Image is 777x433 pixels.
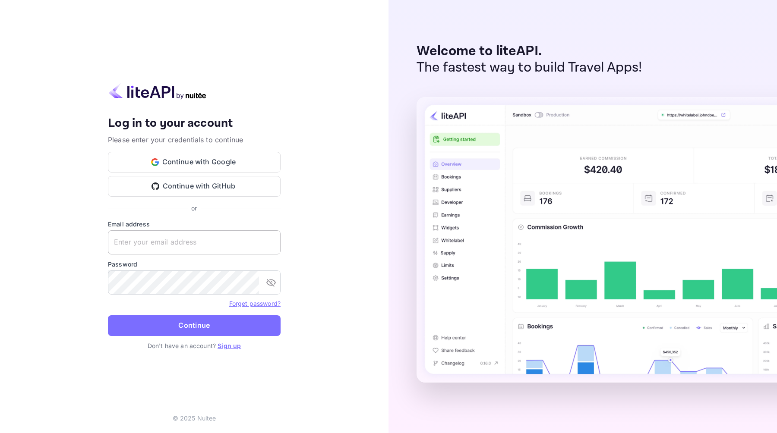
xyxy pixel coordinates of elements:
button: toggle password visibility [262,274,280,291]
p: or [191,204,197,213]
a: Sign up [218,342,241,349]
p: © 2025 Nuitee [173,414,216,423]
img: liteapi [108,83,207,100]
p: Don't have an account? [108,341,281,350]
button: Continue [108,315,281,336]
p: Welcome to liteAPI. [417,43,642,60]
button: Continue with Google [108,152,281,173]
button: Continue with GitHub [108,176,281,197]
a: Forget password? [229,299,281,307]
label: Email address [108,220,281,229]
a: Forget password? [229,300,281,307]
input: Enter your email address [108,230,281,254]
p: The fastest way to build Travel Apps! [417,60,642,76]
h4: Log in to your account [108,116,281,131]
p: Please enter your credentials to continue [108,135,281,145]
label: Password [108,260,281,269]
